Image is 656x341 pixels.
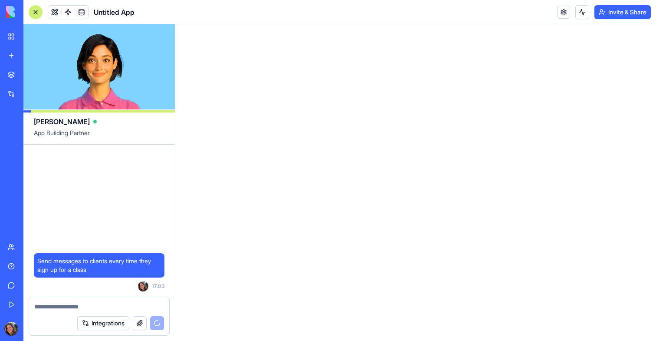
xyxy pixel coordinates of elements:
[94,7,134,17] span: Untitled App
[6,6,60,18] img: logo
[77,316,129,330] button: Integrations
[152,283,164,290] span: 17:03
[138,281,148,291] img: ACg8ocK62Zz4vb5f82nmRV8vKYBlK-ZNUh9nCuIidcorW_EYKtt56ro=s96-c
[37,257,161,274] span: Send messages to clients every time they sign up for a class
[594,5,651,19] button: Invite & Share
[34,129,164,144] span: App Building Partner
[4,322,18,336] img: ACg8ocK62Zz4vb5f82nmRV8vKYBlK-ZNUh9nCuIidcorW_EYKtt56ro=s96-c
[34,116,90,127] span: [PERSON_NAME]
